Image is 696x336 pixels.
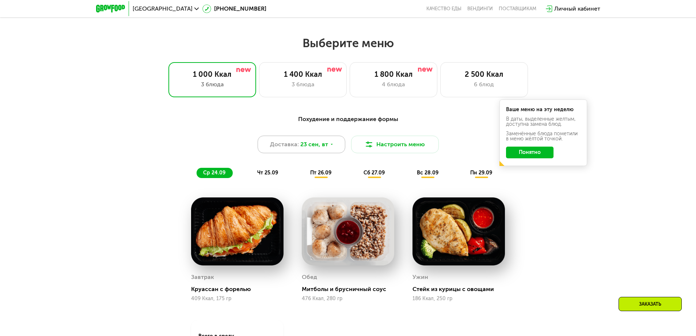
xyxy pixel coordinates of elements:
[310,170,331,176] span: пт 26.09
[357,70,430,79] div: 1 800 Ккал
[191,286,289,293] div: Круассан с форелью
[132,115,564,124] div: Похудение и поддержание формы
[203,170,225,176] span: ср 24.09
[302,296,394,302] div: 476 Ккал, 280 гр
[506,107,581,112] div: Ваше меню на эту неделю
[499,6,536,12] div: поставщикам
[357,80,430,89] div: 4 блюда
[133,6,193,12] span: [GEOGRAPHIC_DATA]
[176,80,248,89] div: 3 блюда
[300,140,328,149] span: 23 сен, вт
[506,147,554,158] button: Понятно
[202,4,266,13] a: [PHONE_NUMBER]
[267,70,339,79] div: 1 400 Ккал
[23,36,673,50] h2: Выберите меню
[412,286,511,293] div: Стейк из курицы с овощами
[506,117,581,127] div: В даты, выделенные желтым, доступна замена блюд.
[412,272,428,283] div: Ужин
[448,80,520,89] div: 6 блюд
[417,170,438,176] span: вс 28.09
[426,6,461,12] a: Качество еды
[506,131,581,141] div: Заменённые блюда пометили в меню жёлтой точкой.
[176,70,248,79] div: 1 000 Ккал
[554,4,600,13] div: Личный кабинет
[302,286,400,293] div: Митболы и брусничный соус
[412,296,505,302] div: 186 Ккал, 250 гр
[302,272,317,283] div: Обед
[270,140,299,149] span: Доставка:
[470,170,492,176] span: пн 29.09
[267,80,339,89] div: 3 блюда
[191,272,214,283] div: Завтрак
[448,70,520,79] div: 2 500 Ккал
[191,296,284,302] div: 409 Ккал, 175 гр
[364,170,385,176] span: сб 27.09
[467,6,493,12] a: Вендинги
[351,136,439,153] button: Настроить меню
[257,170,278,176] span: чт 25.09
[619,297,682,311] div: Заказать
